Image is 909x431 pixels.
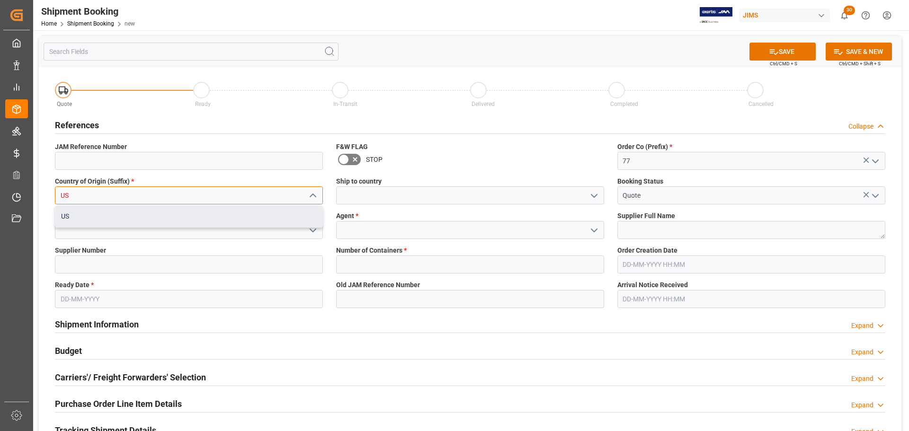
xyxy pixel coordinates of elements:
button: open menu [867,154,882,168]
h2: Budget [55,344,82,357]
a: Home [41,20,57,27]
button: Help Center [855,5,876,26]
h2: Shipment Information [55,318,139,331]
span: Supplier Full Name [617,211,675,221]
input: DD-MM-YYYY [55,290,323,308]
button: SAVE [749,43,816,61]
button: show 30 new notifications [834,5,855,26]
input: DD-MM-YYYY HH:MM [617,290,885,308]
span: Order Co (Prefix) [617,142,672,152]
span: Ready Date [55,280,94,290]
div: Shipment Booking [41,4,135,18]
span: Completed [610,101,638,107]
button: open menu [305,223,319,237]
input: Search Fields [44,43,339,61]
button: open menu [586,223,600,237]
h2: Carriers'/ Freight Forwarders' Selection [55,371,206,384]
span: Ctrl/CMD + S [770,60,797,67]
button: close menu [305,188,319,203]
h2: References [55,119,99,132]
span: In-Transit [333,101,357,107]
input: DD-MM-YYYY HH:MM [617,255,885,273]
img: Exertis%20JAM%20-%20Email%20Logo.jpg_1722504956.jpg [700,7,732,24]
span: Booking Status [617,176,663,186]
span: Delivered [472,101,495,107]
div: Expand [851,374,873,384]
span: Number of Containers [336,246,407,255]
div: Expand [851,400,873,410]
div: Expand [851,347,873,357]
span: F&W FLAG [336,142,368,152]
span: Old JAM Reference Number [336,280,420,290]
button: open menu [867,188,882,203]
span: Ready [195,101,211,107]
span: JAM Reference Number [55,142,127,152]
div: Collapse [848,122,873,132]
button: SAVE & NEW [826,43,892,61]
span: 30 [844,6,855,15]
h2: Purchase Order Line Item Details [55,397,182,410]
span: Supplier Number [55,246,106,255]
span: Cancelled [749,101,774,107]
span: Agent [336,211,358,221]
span: Arrival Notice Received [617,280,688,290]
div: Expand [851,321,873,331]
span: Ship to country [336,176,382,186]
span: STOP [366,155,383,165]
span: Ctrl/CMD + Shift + S [839,60,881,67]
span: Quote [57,101,72,107]
input: Type to search/select [55,186,323,204]
span: Country of Origin (Suffix) [55,176,134,186]
button: JIMS [739,6,834,24]
div: US [55,206,322,227]
a: Shipment Booking [67,20,114,27]
span: Order Creation Date [617,246,677,255]
div: JIMS [739,9,830,22]
button: open menu [586,188,600,203]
